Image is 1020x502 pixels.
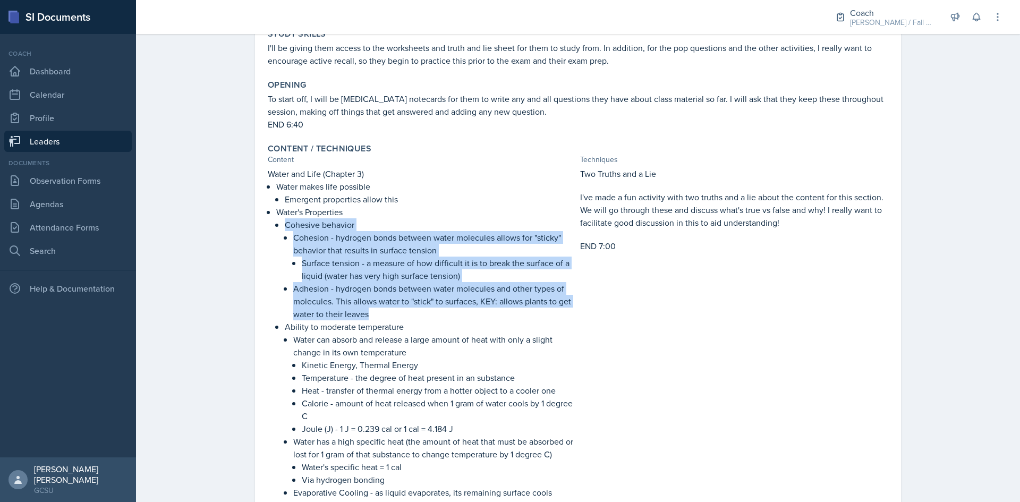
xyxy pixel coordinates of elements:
[4,217,132,238] a: Attendance Forms
[302,257,576,282] p: Surface tension - a measure of how difficult it is to break the surface of a liquid (water has ve...
[293,435,576,461] p: Water has a high specific heat (the amount of heat that must be absorbed or lost for 1 gram of th...
[4,240,132,261] a: Search
[302,397,576,422] p: Calorie - amount of heat released when 1 gram of water cools by 1 degree C
[293,333,576,359] p: Water can absorb and release a large amount of heat with only a slight change in its own temperature
[276,180,576,193] p: Water makes life possible
[268,118,888,131] p: END 6:40
[4,61,132,82] a: Dashboard
[4,84,132,105] a: Calendar
[850,6,935,19] div: Coach
[302,359,576,371] p: Kinetic Energy, Thermal Energy
[285,218,576,231] p: Cohesive behavior
[302,384,576,397] p: Heat - transfer of thermal energy from a hotter object to a cooler one
[268,167,576,180] p: Water and Life (Chapter 3)
[302,371,576,384] p: Temperature - the degree of heat present in an substance
[4,131,132,152] a: Leaders
[268,41,888,67] p: I'll be giving them access to the worksheets and truth and lie sheet for them to study from. In a...
[285,320,576,333] p: Ability to moderate temperature
[580,154,888,165] div: Techniques
[268,154,576,165] div: Content
[268,92,888,118] p: To start off, I will be [MEDICAL_DATA] notecards for them to write any and all questions they hav...
[268,143,371,154] label: Content / Techniques
[580,191,888,229] p: I've made a fun activity with two truths and a lie about the content for this section. We will go...
[293,282,576,320] p: Adhesion - hydrogen bonds between water molecules and other types of molecules. This allows water...
[4,158,132,168] div: Documents
[34,464,127,485] div: [PERSON_NAME] [PERSON_NAME]
[302,473,576,486] p: Via hydrogen bonding
[4,170,132,191] a: Observation Forms
[268,29,326,39] label: Study Skills
[302,422,576,435] p: Joule (J) - 1 J = 0.239 cal or 1 cal = 4.184 J
[293,486,576,499] p: Evaporative Cooling - as liquid evaporates, its remaining surface cools
[276,206,576,218] p: Water's Properties
[302,461,576,473] p: Water's specific heat = 1 cal
[4,193,132,215] a: Agendas
[4,278,132,299] div: Help & Documentation
[268,80,307,90] label: Opening
[293,231,576,257] p: Cohesion - hydrogen bonds between water molecules allows for "sticky" behavior that results in su...
[285,193,576,206] p: Emergent properties allow this
[580,240,888,252] p: END 7:00
[34,485,127,496] div: GCSU
[4,107,132,129] a: Profile
[4,49,132,58] div: Coach
[850,17,935,28] div: [PERSON_NAME] / Fall 2025
[580,167,888,180] p: Two Truths and a Lie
